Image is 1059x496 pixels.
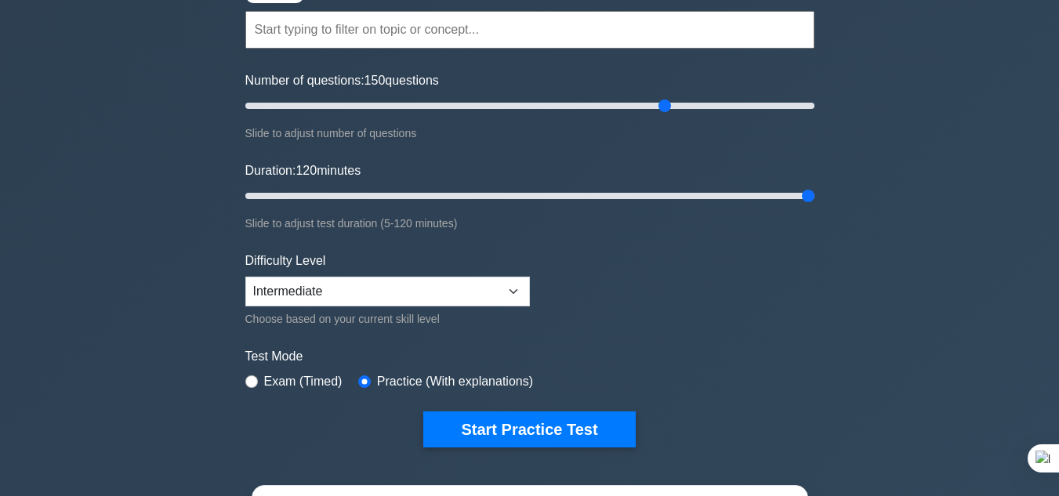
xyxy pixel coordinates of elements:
label: Duration: minutes [245,161,361,180]
button: Start Practice Test [423,411,635,447]
label: Practice (With explanations) [377,372,533,391]
div: Slide to adjust test duration (5-120 minutes) [245,214,814,233]
div: Slide to adjust number of questions [245,124,814,143]
label: Number of questions: questions [245,71,439,90]
div: Choose based on your current skill level [245,310,530,328]
span: 150 [364,74,386,87]
span: 120 [296,164,317,177]
input: Start typing to filter on topic or concept... [245,11,814,49]
label: Test Mode [245,347,814,366]
label: Exam (Timed) [264,372,343,391]
label: Difficulty Level [245,252,326,270]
